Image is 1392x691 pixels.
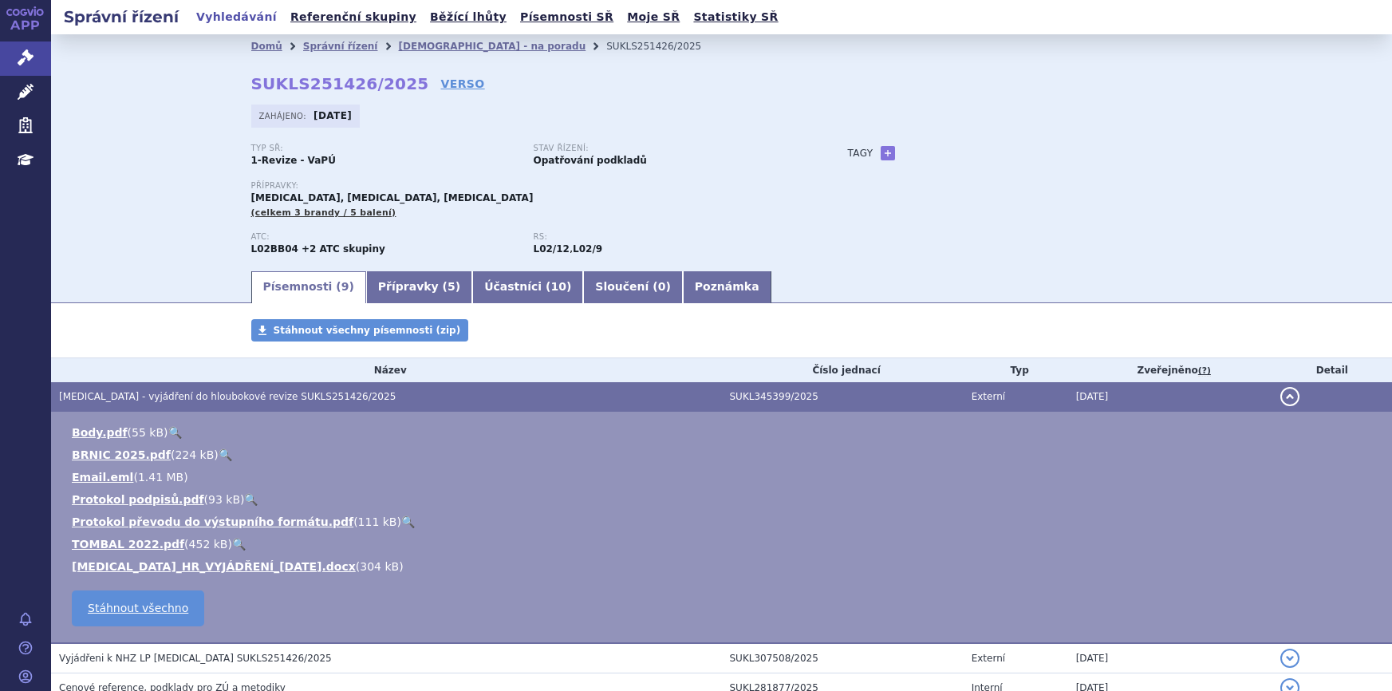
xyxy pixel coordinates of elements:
[1068,643,1272,673] td: [DATE]
[341,280,349,293] span: 9
[175,448,214,461] span: 224 kB
[722,643,964,673] td: SUKL307508/2025
[51,6,191,28] h2: Správní řízení
[534,144,800,153] p: Stav řízení:
[72,536,1376,552] li: ( )
[251,74,429,93] strong: SUKLS251426/2025
[72,493,204,506] a: Protokol podpisů.pdf
[303,41,378,52] a: Správní řízení
[286,6,421,28] a: Referenční skupiny
[232,538,246,551] a: 🔍
[534,155,647,166] strong: Opatřování podkladů
[251,207,396,218] span: (celkem 3 brandy / 5 balení)
[440,76,484,92] a: VERSO
[1068,358,1272,382] th: Zveřejněno
[302,243,385,255] strong: +2 ATC skupiny
[72,426,128,439] a: Body.pdf
[1280,649,1299,668] button: detail
[251,271,366,303] a: Písemnosti (9)
[448,280,455,293] span: 5
[683,271,771,303] a: Poznámka
[358,515,397,528] span: 111 kB
[51,358,722,382] th: Název
[72,560,356,573] a: [MEDICAL_DATA]_HR_VYJÁDŘENÍ_[DATE].docx
[472,271,583,303] a: Účastníci (10)
[251,243,298,255] strong: ENZALUTAMID
[534,232,816,256] div: ,
[59,653,332,664] span: Vyjádřeni k NHZ LP ERLEADA SUKLS251426/2025
[72,515,353,528] a: Protokol převodu do výstupního formátu.pdf
[573,243,602,255] strong: enzalutamid
[259,109,310,122] span: Zahájeno:
[366,271,472,303] a: Přípravky (5)
[138,471,183,484] span: 1.41 MB
[244,493,258,506] a: 🔍
[59,391,396,402] span: Xtandi - vyjádření do hloubokové revize SUKLS251426/2025
[251,155,336,166] strong: 1-Revize - VaPÚ
[515,6,618,28] a: Písemnosti SŘ
[1280,387,1299,406] button: detail
[964,358,1068,382] th: Typ
[72,471,133,484] a: Email.eml
[72,469,1376,485] li: ( )
[583,271,682,303] a: Sloučení (0)
[191,6,282,28] a: Vyhledávání
[606,34,722,58] li: SUKLS251426/2025
[72,538,184,551] a: TOMBAL 2022.pdf
[881,146,895,160] a: +
[1272,358,1392,382] th: Detail
[401,515,415,528] a: 🔍
[72,447,1376,463] li: ( )
[72,559,1376,575] li: ( )
[972,653,1005,664] span: Externí
[1198,365,1211,377] abbr: (?)
[688,6,783,28] a: Statistiky SŘ
[251,319,469,342] a: Stáhnout všechny písemnosti (zip)
[658,280,666,293] span: 0
[72,448,171,461] a: BRNIC 2025.pdf
[72,590,204,626] a: Stáhnout všechno
[219,448,232,461] a: 🔍
[972,391,1005,402] span: Externí
[251,181,816,191] p: Přípravky:
[534,232,800,242] p: RS:
[848,144,873,163] h3: Tagy
[251,41,282,52] a: Domů
[132,426,164,439] span: 55 kB
[722,382,964,412] td: SUKL345399/2025
[425,6,511,28] a: Běžící lhůty
[534,243,570,255] strong: inhibitory androgenových receptorů druhé generace, perorální podání
[722,358,964,382] th: Číslo jednací
[398,41,586,52] a: [DEMOGRAPHIC_DATA] - na poradu
[72,492,1376,507] li: ( )
[72,514,1376,530] li: ( )
[313,110,352,121] strong: [DATE]
[168,426,182,439] a: 🔍
[1068,382,1272,412] td: [DATE]
[274,325,461,336] span: Stáhnout všechny písemnosti (zip)
[360,560,399,573] span: 304 kB
[251,232,518,242] p: ATC:
[189,538,228,551] span: 452 kB
[208,493,240,506] span: 93 kB
[622,6,684,28] a: Moje SŘ
[251,144,518,153] p: Typ SŘ:
[550,280,566,293] span: 10
[251,192,534,203] span: [MEDICAL_DATA], [MEDICAL_DATA], [MEDICAL_DATA]
[72,424,1376,440] li: ( )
